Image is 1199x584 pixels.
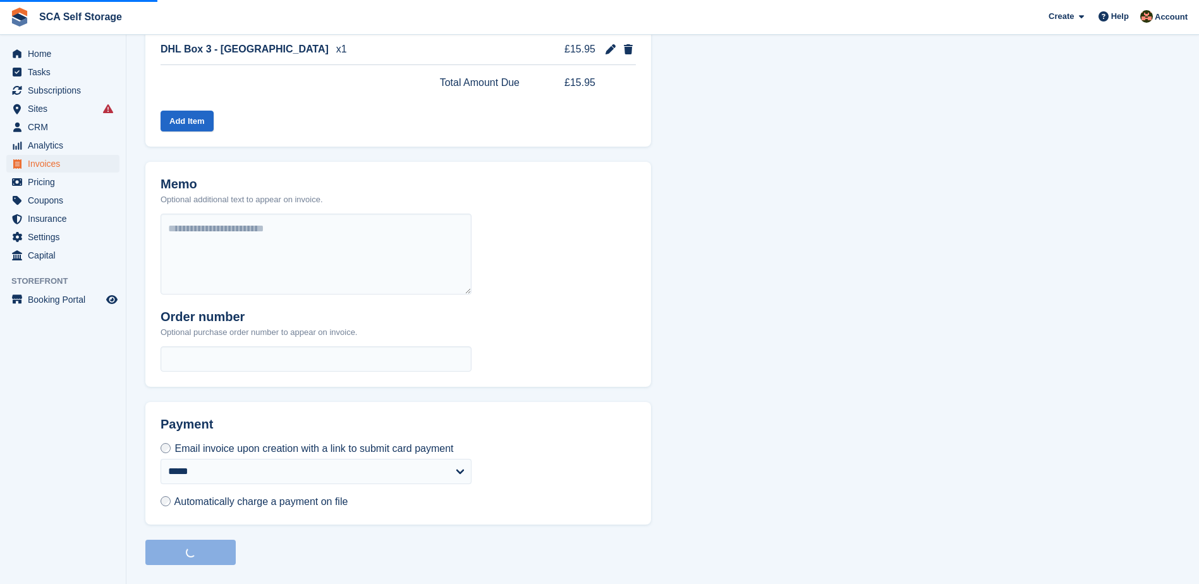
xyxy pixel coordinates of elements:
a: menu [6,63,119,81]
span: Email invoice upon creation with a link to submit card payment [174,443,453,454]
span: x1 [336,42,347,57]
span: Create [1049,10,1074,23]
h2: Payment [161,417,472,442]
span: Settings [28,228,104,246]
a: menu [6,210,119,228]
i: Smart entry sync failures have occurred [103,104,113,114]
h2: Order number [161,310,357,324]
span: Tasks [28,63,104,81]
a: menu [6,100,119,118]
img: stora-icon-8386f47178a22dfd0bd8f6a31ec36ba5ce8667c1dd55bd0f319d3a0aa187defe.svg [10,8,29,27]
span: DHL Box 3 - [GEOGRAPHIC_DATA] [161,42,329,57]
span: CRM [28,118,104,136]
a: SCA Self Storage [34,6,127,27]
h2: Memo [161,177,323,192]
a: menu [6,173,119,191]
span: Storefront [11,275,126,288]
span: Insurance [28,210,104,228]
img: Sarah Race [1140,10,1153,23]
a: menu [6,82,119,99]
a: menu [6,192,119,209]
a: Preview store [104,292,119,307]
a: menu [6,155,119,173]
span: Automatically charge a payment on file [174,496,348,507]
input: Automatically charge a payment on file [161,496,171,506]
p: Optional purchase order number to appear on invoice. [161,326,357,339]
span: Home [28,45,104,63]
span: Capital [28,246,104,264]
a: menu [6,45,119,63]
a: menu [6,228,119,246]
span: Sites [28,100,104,118]
span: Analytics [28,137,104,154]
span: Invoices [28,155,104,173]
a: menu [6,137,119,154]
span: Booking Portal [28,291,104,308]
span: Subscriptions [28,82,104,99]
a: menu [6,291,119,308]
span: £15.95 [547,42,595,57]
a: menu [6,246,119,264]
a: menu [6,118,119,136]
span: Help [1111,10,1129,23]
p: Optional additional text to appear on invoice. [161,193,323,206]
span: Pricing [28,173,104,191]
input: Email invoice upon creation with a link to submit card payment [161,443,171,453]
button: Add Item [161,111,214,131]
span: £15.95 [547,75,595,90]
span: Total Amount Due [440,75,520,90]
span: Account [1155,11,1188,23]
span: Coupons [28,192,104,209]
